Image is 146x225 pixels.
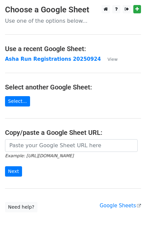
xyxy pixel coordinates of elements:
[5,83,141,91] h4: Select another Google Sheet:
[5,202,37,212] a: Need help?
[5,166,22,177] input: Next
[5,45,141,53] h4: Use a recent Google Sheet:
[5,17,141,24] p: Use one of the options below...
[100,203,141,209] a: Google Sheets
[101,56,118,62] a: View
[5,5,141,15] h3: Choose a Google Sheet
[5,129,141,137] h4: Copy/paste a Google Sheet URL:
[5,96,30,106] a: Select...
[5,153,74,158] small: Example: [URL][DOMAIN_NAME]
[5,56,101,62] a: Asha Run Registrations 20250924
[108,57,118,62] small: View
[5,139,138,152] input: Paste your Google Sheet URL here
